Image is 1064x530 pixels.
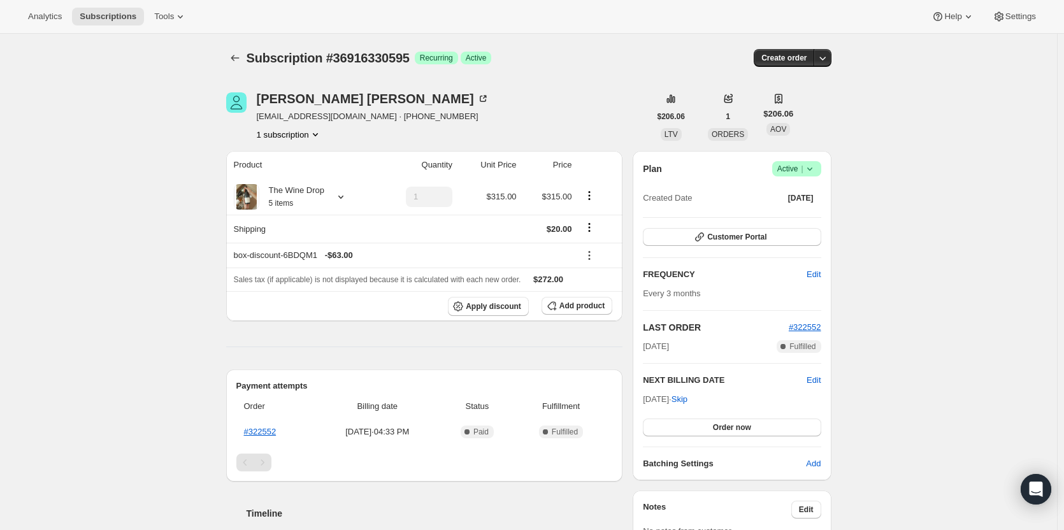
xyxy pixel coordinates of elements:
span: Add product [559,301,605,311]
th: Unit Price [456,151,521,179]
th: Quantity [377,151,456,179]
span: ORDERS [712,130,744,139]
button: Customer Portal [643,228,821,246]
div: Open Intercom Messenger [1021,474,1051,505]
span: [DATE] [788,193,814,203]
span: AOV [770,125,786,134]
span: Edit [799,505,814,515]
h3: Notes [643,501,791,519]
span: Analytics [28,11,62,22]
button: Skip [664,389,695,410]
span: Help [944,11,961,22]
button: Order now [643,419,821,436]
small: 5 items [269,199,294,208]
span: Hayden Grooms [226,92,247,113]
span: $20.00 [547,224,572,234]
span: [DATE] [643,340,669,353]
button: 1 [718,108,738,125]
span: Fulfillment [517,400,605,413]
span: [DATE] · 04:33 PM [318,426,438,438]
button: Edit [791,501,821,519]
span: - $63.00 [325,249,353,262]
span: $206.06 [763,108,793,120]
button: Subscriptions [72,8,144,25]
span: $206.06 [658,111,685,122]
span: Edit [807,268,821,281]
div: box-discount-6BDQM1 [234,249,572,262]
h2: Payment attempts [236,380,613,392]
span: 1 [726,111,730,122]
span: Fulfilled [552,427,578,437]
div: The Wine Drop [259,184,324,210]
span: Created Date [643,192,692,204]
span: Customer Portal [707,232,766,242]
a: #322552 [789,322,821,332]
button: Shipping actions [579,220,600,234]
span: Fulfilled [789,341,816,352]
button: Add product [542,297,612,315]
button: Edit [807,374,821,387]
span: Status [445,400,510,413]
nav: Pagination [236,454,613,471]
span: Tools [154,11,174,22]
span: Billing date [318,400,438,413]
span: $272.00 [533,275,563,284]
span: Recurring [420,53,453,63]
span: Subscription #36916330595 [247,51,410,65]
button: $206.06 [650,108,693,125]
span: Every 3 months [643,289,700,298]
h2: LAST ORDER [643,321,789,334]
h2: Plan [643,162,662,175]
th: Price [521,151,576,179]
h6: Batching Settings [643,457,806,470]
span: [DATE] · [643,394,687,404]
span: Active [466,53,487,63]
button: Add [798,454,828,474]
th: Product [226,151,377,179]
span: LTV [665,130,678,139]
a: #322552 [244,427,277,436]
span: Sales tax (if applicable) is not displayed because it is calculated with each new order. [234,275,521,284]
button: Edit [799,264,828,285]
button: Apply discount [448,297,529,316]
h2: NEXT BILLING DATE [643,374,807,387]
span: Active [777,162,816,175]
div: [PERSON_NAME] [PERSON_NAME] [257,92,489,105]
span: Settings [1005,11,1036,22]
h2: FREQUENCY [643,268,807,281]
span: $315.00 [542,192,572,201]
span: Subscriptions [80,11,136,22]
h2: Timeline [247,507,623,520]
button: Product actions [579,189,600,203]
span: Add [806,457,821,470]
button: Subscriptions [226,49,244,67]
button: Help [924,8,982,25]
button: [DATE] [780,189,821,207]
span: | [801,164,803,174]
button: #322552 [789,321,821,334]
th: Shipping [226,215,377,243]
button: Product actions [257,128,322,141]
span: Skip [672,393,687,406]
button: Settings [985,8,1044,25]
span: Paid [473,427,489,437]
span: Order now [713,422,751,433]
span: Create order [761,53,807,63]
span: Apply discount [466,301,521,312]
button: Tools [147,8,194,25]
button: Create order [754,49,814,67]
span: [EMAIL_ADDRESS][DOMAIN_NAME] · [PHONE_NUMBER] [257,110,489,123]
th: Order [236,392,314,420]
button: Analytics [20,8,69,25]
span: $315.00 [487,192,517,201]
